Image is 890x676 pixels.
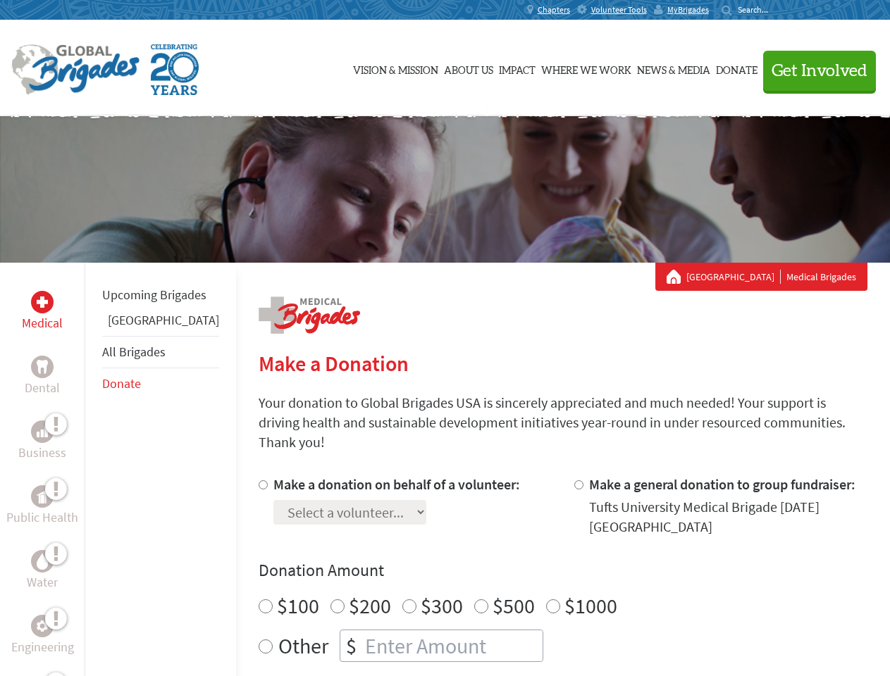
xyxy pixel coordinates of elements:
img: Water [37,553,48,569]
div: Business [31,420,54,443]
label: Make a general donation to group fundraiser: [589,475,855,493]
img: Dental [37,360,48,373]
span: Chapters [538,4,570,15]
p: Medical [22,313,63,333]
p: Water [27,572,58,592]
label: $1000 [564,592,617,619]
li: All Brigades [102,336,219,368]
label: $100 [277,592,319,619]
a: [GEOGRAPHIC_DATA] [686,270,781,284]
span: MyBrigades [667,4,709,15]
div: Public Health [31,485,54,508]
li: Upcoming Brigades [102,280,219,311]
a: BusinessBusiness [18,420,66,463]
input: Enter Amount [362,630,543,661]
a: MedicalMedical [22,291,63,333]
a: All Brigades [102,344,166,360]
a: Public HealthPublic Health [6,485,78,527]
p: Your donation to Global Brigades USA is sincerely appreciated and much needed! Your support is dr... [259,393,867,452]
a: Donate [102,375,141,392]
div: Medical [31,291,54,313]
img: Engineering [37,620,48,632]
h2: Make a Donation [259,351,867,376]
img: Global Brigades Celebrating 20 Years [151,44,199,95]
img: logo-medical.png [259,296,360,334]
label: Make a donation on behalf of a volunteer: [273,475,520,493]
div: Dental [31,356,54,378]
img: Public Health [37,489,48,503]
p: Engineering [11,637,74,657]
a: Where We Work [541,33,631,104]
p: Business [18,443,66,463]
a: EngineeringEngineering [11,615,74,657]
div: Engineering [31,615,54,637]
a: [GEOGRAPHIC_DATA] [108,312,219,328]
p: Dental [25,378,60,398]
img: Global Brigades Logo [11,44,140,95]
a: WaterWater [27,550,58,592]
a: News & Media [637,33,710,104]
img: Medical [37,296,48,308]
a: DentalDental [25,356,60,398]
div: Water [31,550,54,572]
p: Public Health [6,508,78,527]
input: Search... [738,4,778,15]
li: Donate [102,368,219,399]
label: $500 [493,592,535,619]
label: $300 [421,592,463,619]
a: About Us [444,33,493,104]
a: Donate [716,33,758,104]
span: Get Involved [772,63,867,80]
h4: Donation Amount [259,559,867,582]
li: Belize [102,311,219,336]
a: Upcoming Brigades [102,287,206,303]
span: Volunteer Tools [591,4,647,15]
label: $200 [349,592,391,619]
a: Vision & Mission [353,33,438,104]
div: Medical Brigades [667,270,856,284]
button: Get Involved [763,51,876,91]
div: Tufts University Medical Brigade [DATE] [GEOGRAPHIC_DATA] [589,497,867,537]
img: Business [37,426,48,437]
a: Impact [499,33,536,104]
label: Other [278,630,328,662]
div: $ [340,630,362,661]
